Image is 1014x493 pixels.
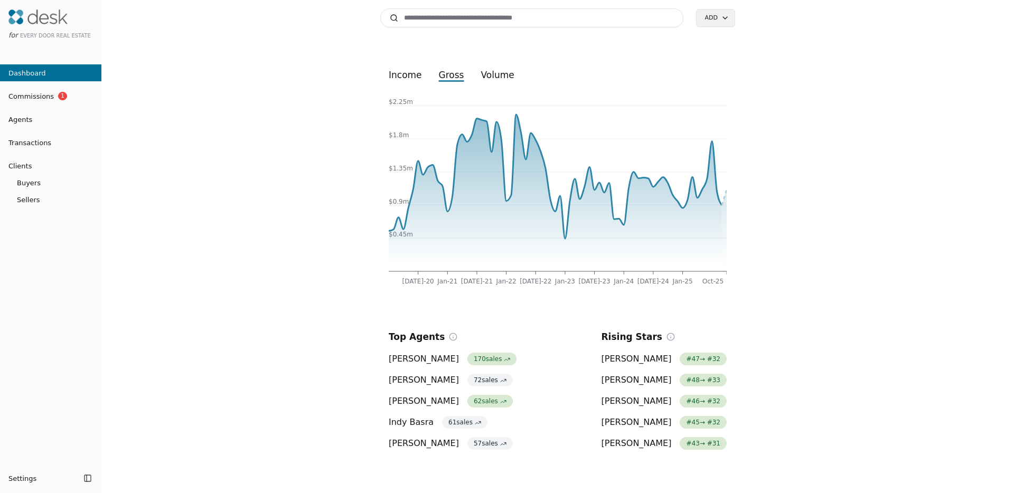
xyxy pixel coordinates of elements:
[8,10,68,24] img: Desk
[437,278,457,285] tspan: Jan-21
[389,374,459,386] span: [PERSON_NAME]
[602,416,672,429] span: [PERSON_NAME]
[602,329,662,344] h2: Rising Stars
[402,278,434,285] tspan: [DATE]-20
[602,437,672,450] span: [PERSON_NAME]
[389,198,409,205] tspan: $0.9m
[430,65,473,84] button: gross
[680,395,727,407] span: # 46 → # 32
[389,329,445,344] h2: Top Agents
[467,374,513,386] span: 72 sales
[680,374,727,386] span: # 48 → # 33
[472,65,522,84] button: volume
[680,416,727,429] span: # 45 → # 32
[602,374,672,386] span: [PERSON_NAME]
[389,353,459,365] span: [PERSON_NAME]
[578,278,610,285] tspan: [DATE]-23
[680,353,727,365] span: # 47 → # 32
[389,395,459,407] span: [PERSON_NAME]
[8,473,36,484] span: Settings
[461,278,493,285] tspan: [DATE]-21
[696,9,735,27] button: Add
[520,278,551,285] tspan: [DATE]-22
[20,33,91,39] span: Every Door Real Estate
[602,353,672,365] span: [PERSON_NAME]
[637,278,669,285] tspan: [DATE]-24
[389,416,434,429] span: Indy Basra
[389,131,409,139] tspan: $1.8m
[672,278,692,285] tspan: Jan-25
[602,395,672,407] span: [PERSON_NAME]
[467,353,517,365] span: 170 sales
[442,416,487,429] span: 61 sales
[389,165,413,172] tspan: $1.35m
[389,98,413,106] tspan: $2.25m
[4,470,80,487] button: Settings
[467,437,513,450] span: 57 sales
[702,278,724,285] tspan: Oct-25
[389,437,459,450] span: [PERSON_NAME]
[680,437,727,450] span: # 43 → # 31
[380,65,430,84] button: income
[58,92,67,100] span: 1
[496,278,517,285] tspan: Jan-22
[467,395,513,407] span: 62 sales
[613,278,634,285] tspan: Jan-24
[555,278,575,285] tspan: Jan-23
[8,31,18,39] span: for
